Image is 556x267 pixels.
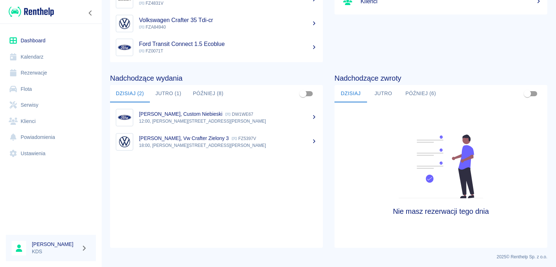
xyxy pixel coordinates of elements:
[110,12,323,35] a: ImageVolkswagen Crafter 35 Tdi-cr FZA84940
[139,48,163,54] span: FZ0071T
[139,118,317,124] p: 12:00, [PERSON_NAME][STREET_ADDRESS][PERSON_NAME]
[6,129,96,145] a: Powiadomienia
[139,1,163,6] span: FZ4831V
[118,135,131,149] img: Image
[32,241,78,248] h6: [PERSON_NAME]
[110,254,547,260] p: 2025 © Renthelp Sp. z o.o.
[521,87,534,101] span: Pokaż przypisane tylko do mnie
[6,113,96,130] a: Klienci
[110,74,323,82] h4: Nadchodzące wydania
[6,81,96,97] a: Flota
[110,85,150,102] button: Dzisiaj (2)
[110,35,323,59] a: ImageFord Transit Connect 1.5 Ecoblue FZ0071T
[139,135,229,141] p: [PERSON_NAME], Vw Crafter Zielony 3
[6,65,96,81] a: Rezerwacje
[110,105,323,130] a: Image[PERSON_NAME], Custom Niebieski DW1WE6712:00, [PERSON_NAME][STREET_ADDRESS][PERSON_NAME]
[9,6,54,18] img: Renthelp logo
[296,87,310,101] span: Pokaż przypisane tylko do mnie
[225,112,253,117] p: DW1WE67
[118,41,131,54] img: Image
[400,85,442,102] button: Później (6)
[232,136,256,141] p: FZ5397V
[6,33,96,49] a: Dashboard
[139,142,317,149] p: 18:00, [PERSON_NAME][STREET_ADDRESS][PERSON_NAME]
[150,85,187,102] button: Jutro (1)
[187,85,229,102] button: Później (8)
[334,74,547,82] h4: Nadchodzące zwroty
[32,248,78,255] p: KDS
[139,41,317,48] h5: Ford Transit Connect 1.5 Ecoblue
[6,145,96,162] a: Ustawienia
[334,85,367,102] button: Dzisiaj
[6,49,96,65] a: Kalendarz
[139,111,222,117] p: [PERSON_NAME], Custom Niebieski
[139,25,166,30] span: FZA84940
[118,17,131,30] img: Image
[139,17,317,24] h5: Volkswagen Crafter 35 Tdi-cr
[118,111,131,124] img: Image
[367,85,400,102] button: Jutro
[361,207,521,216] h4: Nie masz rezerwacji tego dnia
[394,135,488,198] img: Fleet
[6,6,54,18] a: Renthelp logo
[110,130,323,154] a: Image[PERSON_NAME], Vw Crafter Zielony 3 FZ5397V18:00, [PERSON_NAME][STREET_ADDRESS][PERSON_NAME]
[6,97,96,113] a: Serwisy
[85,8,96,18] button: Zwiń nawigację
